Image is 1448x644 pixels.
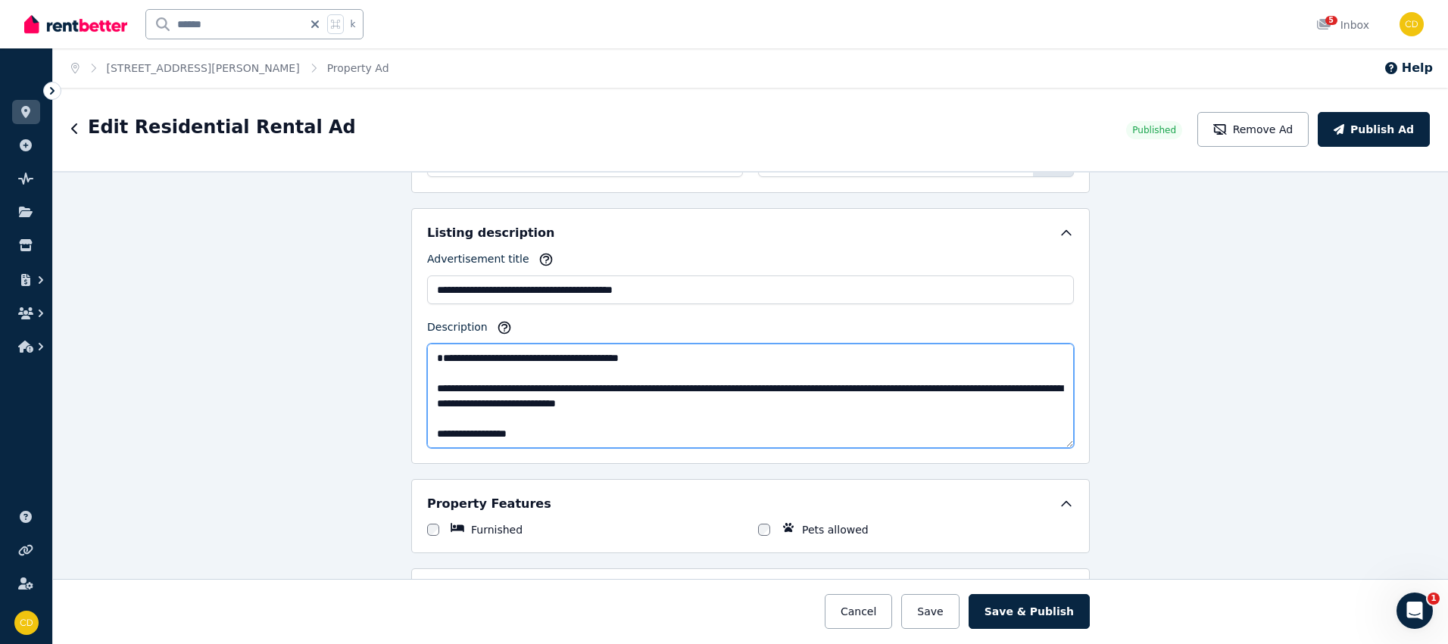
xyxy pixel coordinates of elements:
span: Published [1132,124,1176,136]
a: Property Ad [327,62,389,74]
button: Cancel [825,594,892,629]
div: Inbox [1316,17,1369,33]
label: Pets allowed [802,522,869,537]
button: Publish Ad [1318,112,1430,147]
h5: Property Features [427,495,551,513]
button: Save & Publish [969,594,1090,629]
span: 1 [1428,593,1440,605]
button: Help [1384,59,1433,77]
iframe: Intercom live chat [1397,593,1433,629]
nav: Breadcrumb [53,48,407,88]
button: Save [901,594,959,629]
label: Description [427,319,488,341]
label: Furnished [471,522,523,537]
img: Chris Dimitropoulos [14,611,39,635]
label: Advertisement title [427,251,529,272]
img: Chris Dimitropoulos [1400,12,1424,36]
img: RentBetter [24,13,127,36]
button: Remove Ad [1197,112,1309,147]
h5: Listing description [427,224,554,242]
h1: Edit Residential Rental Ad [88,115,356,139]
span: 5 [1325,16,1337,25]
span: k [350,18,355,30]
a: [STREET_ADDRESS][PERSON_NAME] [107,62,300,74]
